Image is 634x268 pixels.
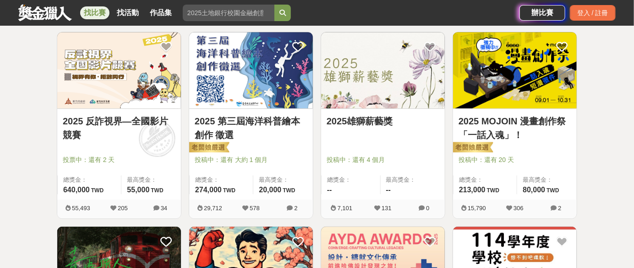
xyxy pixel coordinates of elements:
span: 總獎金： [327,175,375,184]
span: 578 [250,205,260,212]
span: 34 [161,205,167,212]
span: TWD [487,187,499,194]
span: 投票中：還有 2 天 [63,155,175,165]
span: 最高獎金： [127,175,175,184]
a: 找活動 [113,6,142,19]
span: 131 [382,205,392,212]
span: -- [327,186,332,194]
span: TWD [223,187,235,194]
img: 老闆娘嚴選 [451,141,493,154]
span: 投稿中：還有 大約 1 個月 [195,155,307,165]
span: 最高獎金： [386,175,440,184]
span: 總獎金： [195,175,247,184]
img: Cover Image [57,32,181,109]
span: 2 [294,205,297,212]
span: 55,000 [127,186,149,194]
span: TWD [547,187,559,194]
img: Cover Image [321,32,445,109]
span: 投稿中：還有 4 個月 [327,155,439,165]
div: 登入 / 註冊 [570,5,616,21]
input: 2025土地銀行校園金融創意挑戰賽：從你出發 開啟智慧金融新頁 [183,5,274,21]
a: 找比賽 [80,6,109,19]
img: Cover Image [189,32,313,109]
span: 0 [426,205,429,212]
span: 20,000 [259,186,281,194]
img: Cover Image [453,32,577,109]
span: 總獎金： [63,175,115,184]
span: TWD [91,187,104,194]
a: 2025 反詐視界—全國影片競賽 [63,114,175,142]
span: 205 [118,205,128,212]
span: TWD [283,187,295,194]
span: -- [386,186,391,194]
a: 2025 第三屆海洋科普繪本創作 徵選 [195,114,307,142]
a: 2025 MOJOIN 漫畫創作祭「一話入魂」！ [459,114,571,142]
span: 15,790 [468,205,486,212]
span: 80,000 [523,186,545,194]
span: 最高獎金： [259,175,307,184]
a: 2025雄獅薪藝獎 [327,114,439,128]
a: 辦比賽 [519,5,565,21]
span: TWD [151,187,163,194]
span: 29,712 [204,205,222,212]
span: 7,101 [338,205,353,212]
span: 213,000 [459,186,486,194]
span: 總獎金： [459,175,511,184]
span: 640,000 [63,186,90,194]
img: 老闆娘嚴選 [187,141,230,154]
span: 274,000 [195,186,222,194]
span: 55,493 [72,205,90,212]
span: 2 [558,205,561,212]
span: 投稿中：還有 20 天 [459,155,571,165]
span: 最高獎金： [523,175,571,184]
a: 作品集 [146,6,175,19]
span: 306 [514,205,524,212]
